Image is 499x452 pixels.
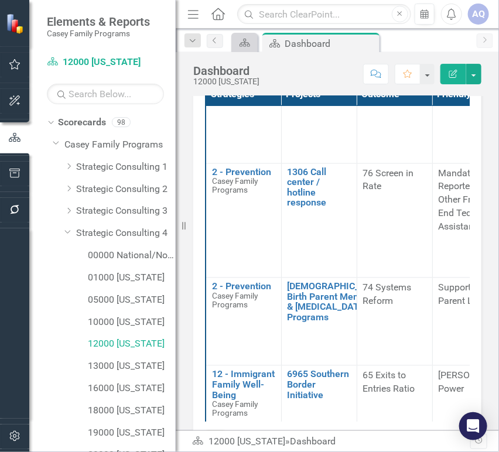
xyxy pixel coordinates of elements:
div: » [192,435,470,448]
small: Casey Family Programs [47,29,150,38]
a: 12000 [US_STATE] [88,337,176,351]
a: 01000 [US_STATE] [88,271,176,285]
a: 2 - Prevention [212,282,275,292]
button: AQ [468,4,489,25]
a: 2 - Prevention [212,167,275,178]
div: 12000 [US_STATE] [193,77,259,86]
a: Scorecards [58,116,106,129]
a: 18000 [US_STATE] [88,404,176,417]
div: Dashboard [285,36,377,51]
td: Double-Click to Edit [357,278,432,366]
a: 6965 Southern Border Initiative [288,369,351,400]
div: Open Intercom Messenger [459,412,487,440]
a: Strategic Consulting 1 [76,160,176,174]
span: 65 Exits to Entries Ratio [363,370,415,395]
a: 05000 [US_STATE] [88,293,176,307]
td: Double-Click to Edit Right Click for Context Menu [206,163,281,278]
span: Mandated Reporter and Other Front-End Technical Assistance [439,168,497,232]
a: 00000 National/No Jurisdiction (SC4) [88,249,176,262]
td: Double-Click to Edit Right Click for Context Menu [281,278,357,366]
a: Casey Family Programs [64,138,176,152]
td: Double-Click to Edit [357,163,432,278]
a: 16000 [US_STATE] [88,382,176,395]
a: 19000 [US_STATE] [88,426,176,440]
a: Strategic Consulting 2 [76,183,176,196]
img: ClearPoint Strategy [6,13,27,34]
a: 1306 Call center / hotline response [288,167,351,208]
a: 12000 [US_STATE] [209,436,285,447]
td: Double-Click to Edit Right Click for Context Menu [206,278,281,366]
a: Strategic Consulting 3 [76,204,176,218]
div: 98 [112,118,131,128]
span: 74 Systems Reform [363,282,412,307]
div: Dashboard [193,64,259,77]
a: 12000 [US_STATE] [47,56,164,69]
a: Strategic Consulting 4 [76,227,176,240]
a: 12 - Immigrant Family Well-Being [212,369,275,400]
td: Double-Click to Edit Right Click for Context Menu [281,163,357,278]
input: Search ClearPoint... [237,4,411,25]
a: 10000 [US_STATE] [88,316,176,329]
span: Casey Family Programs [212,400,258,418]
span: Casey Family Programs [212,177,258,195]
a: [DEMOGRAPHIC_DATA] Birth Parent Mentoring & [MEDICAL_DATA] Programs [288,282,385,323]
a: 13000 [US_STATE] [88,359,176,373]
div: Dashboard [290,436,336,447]
span: Casey Family Programs [212,292,258,310]
span: 76 Screen in Rate [363,168,414,193]
span: Elements & Reports [47,15,150,29]
input: Search Below... [47,84,164,104]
